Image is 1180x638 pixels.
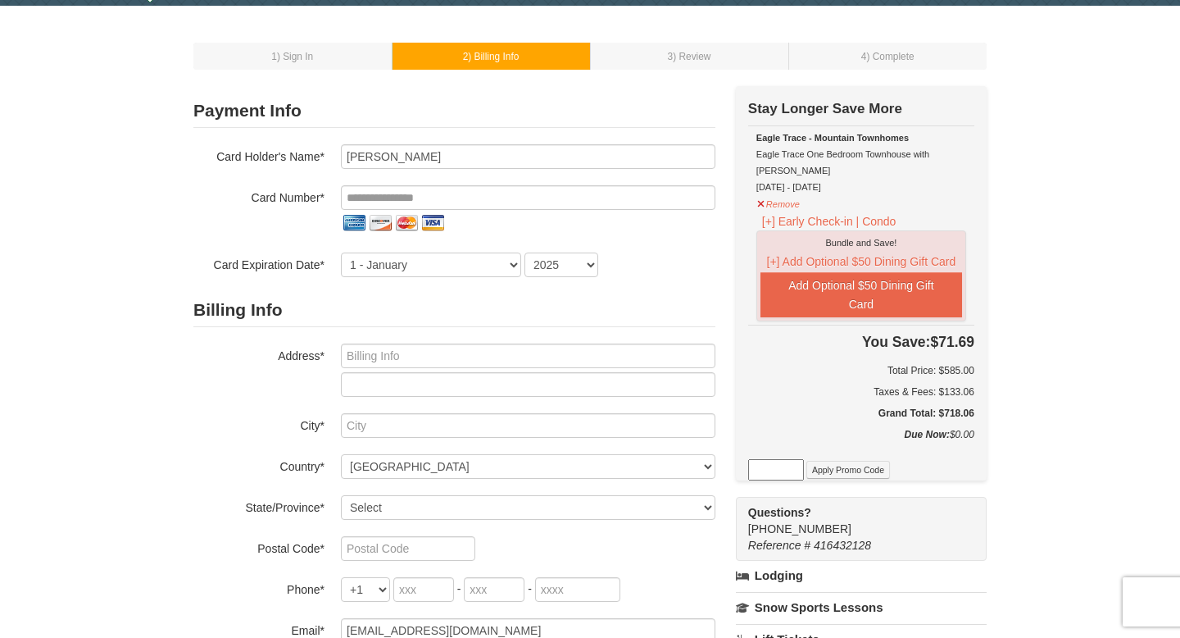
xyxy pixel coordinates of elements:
input: xxxx [535,577,620,602]
a: Lodging [736,561,987,590]
h2: Payment Info [193,94,715,128]
input: Billing Info [341,344,715,368]
strong: Stay Longer Save More [748,101,902,116]
strong: Due Now: [905,429,950,440]
div: $0.00 [748,426,974,459]
input: Card Holder Name [341,144,715,169]
label: City* [193,413,324,434]
strong: Eagle Trace - Mountain Townhomes [756,133,909,143]
div: Taxes & Fees: $133.06 [748,384,974,400]
span: [PHONE_NUMBER] [748,504,957,535]
span: 416432128 [814,539,871,552]
label: Card Number* [193,185,324,206]
h2: Billing Info [193,294,715,327]
h6: Total Price: $585.00 [748,362,974,379]
small: 4 [861,51,914,62]
img: amex.png [341,210,367,236]
span: You Save: [862,334,930,350]
input: City [341,413,715,438]
small: 2 [463,51,520,62]
label: Phone* [193,577,324,598]
button: Remove [756,192,801,212]
label: Address* [193,344,324,364]
label: State/Province* [193,495,324,516]
img: discover.png [367,210,393,236]
img: visa.png [420,210,446,236]
span: ) Complete [866,51,914,62]
button: [+] Early Check-in | Condo [756,212,902,230]
small: 1 [271,51,313,62]
h4: $71.69 [748,334,974,350]
label: Postal Code* [193,536,324,557]
span: Reference # [748,539,810,552]
label: Card Holder's Name* [193,144,324,165]
button: Apply Promo Code [806,461,890,479]
small: 3 [668,51,711,62]
span: ) Review [673,51,710,62]
input: Postal Code [341,536,475,561]
input: xxx [393,577,454,602]
h5: Grand Total: $718.06 [748,405,974,422]
label: Country* [193,454,324,475]
span: - [528,582,532,595]
label: Card Expiration Date* [193,253,324,273]
strong: Questions? [748,506,811,519]
button: [+] Add Optional $50 Dining Gift Card [760,251,962,272]
div: Eagle Trace One Bedroom Townhouse with [PERSON_NAME] [DATE] - [DATE] [756,130,966,195]
input: xxx [464,577,524,602]
div: Bundle and Save! [760,235,962,251]
a: Snow Sports Lessons [736,592,987,622]
img: mastercard.png [393,210,420,236]
button: Add Optional $50 Dining Gift Card [760,272,962,317]
span: ) Sign In [277,51,313,62]
span: ) Billing Info [468,51,519,62]
span: - [457,582,461,595]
